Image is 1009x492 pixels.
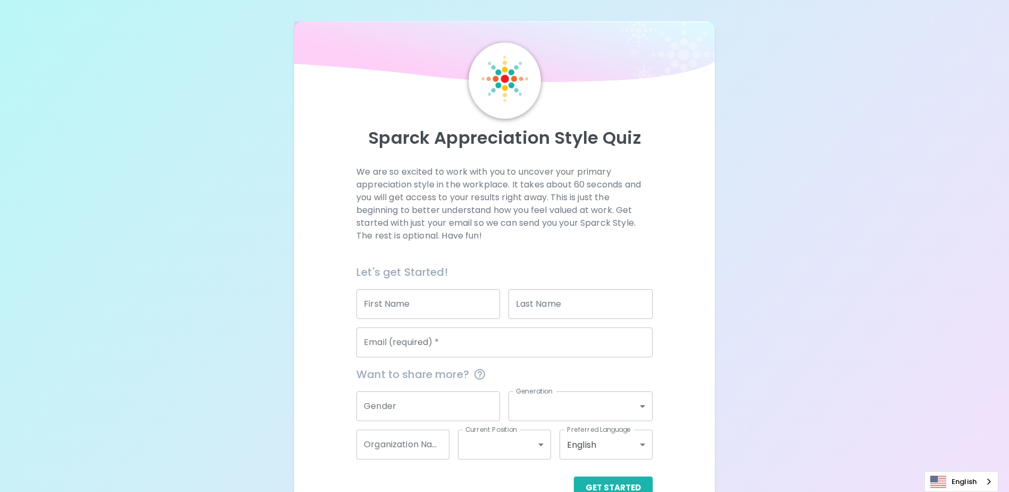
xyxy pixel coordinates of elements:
[481,55,528,102] img: Sparck Logo
[560,430,653,460] div: English
[307,127,702,149] p: Sparck Appreciation Style Quiz
[465,425,517,434] label: Current Position
[924,471,998,492] div: Language
[516,387,553,396] label: Generation
[356,166,653,242] p: We are so excited to work with you to uncover your primary appreciation style in the workplace. I...
[356,366,653,383] span: Want to share more?
[294,21,714,87] img: wave
[473,368,486,381] svg: This information is completely confidential and only used for aggregated appreciation studies at ...
[925,472,998,491] a: English
[924,471,998,492] aside: Language selected: English
[356,264,653,281] h6: Let's get Started!
[567,425,631,434] label: Preferred Language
